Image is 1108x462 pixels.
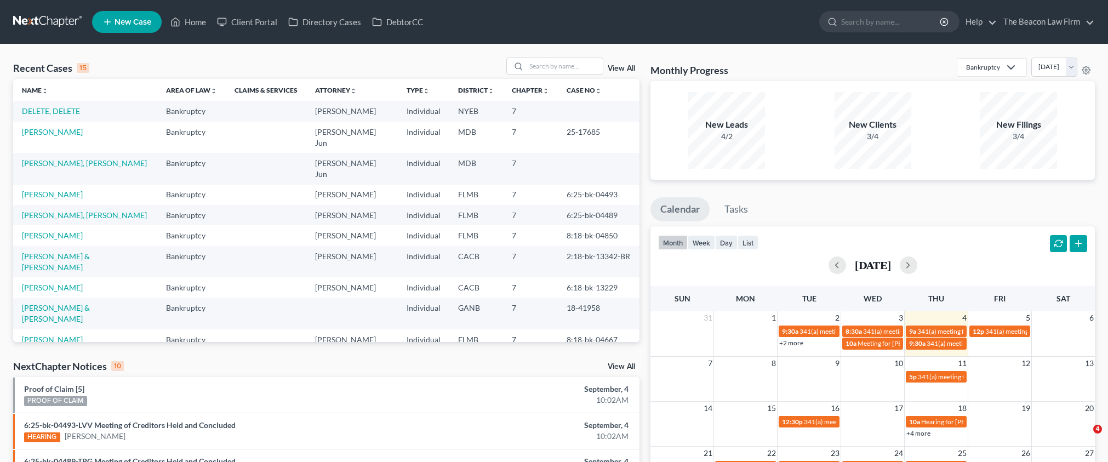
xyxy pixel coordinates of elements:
span: 341(a) meeting for [PERSON_NAME] [863,327,969,335]
td: 6:25-bk-04489 [558,205,639,225]
td: Bankruptcy [157,185,226,205]
a: Area of Lawunfold_more [166,86,217,94]
td: Bankruptcy [157,153,226,184]
div: NextChapter Notices [13,360,124,373]
span: 23 [830,447,841,460]
span: 21 [703,447,713,460]
button: day [715,235,738,250]
span: 20 [1084,402,1095,415]
td: Bankruptcy [157,246,226,277]
a: [PERSON_NAME], [PERSON_NAME] [22,210,147,220]
span: Tue [802,294,816,303]
td: 25-17685 [558,122,639,153]
div: Recent Cases [13,61,89,75]
div: New Leads [688,118,765,131]
h3: Monthly Progress [650,64,728,77]
td: Bankruptcy [157,122,226,153]
td: 8:18-bk-04850 [558,225,639,246]
td: 8:18-bk-04667 [558,329,639,350]
td: 7 [503,205,558,225]
i: unfold_more [488,88,494,94]
div: New Clients [835,118,911,131]
input: Search by name... [841,12,941,32]
td: Individual [398,185,449,205]
span: 9:30a [909,339,926,347]
span: 27 [1084,447,1095,460]
span: Fri [994,294,1006,303]
a: [PERSON_NAME] & [PERSON_NAME] [22,303,90,323]
span: 10a [846,339,856,347]
div: 3/4 [980,131,1057,142]
td: Bankruptcy [157,101,226,121]
span: 4 [961,311,968,324]
td: FLMB [449,225,503,246]
a: [PERSON_NAME] [22,190,83,199]
td: Individual [398,101,449,121]
td: Bankruptcy [157,277,226,298]
span: 341(a) meeting for [PERSON_NAME] [917,327,1023,335]
span: 17 [893,402,904,415]
span: 14 [703,402,713,415]
a: Attorneyunfold_more [315,86,357,94]
span: 341(a) meeting for [PERSON_NAME] & [PERSON_NAME] [799,327,963,335]
span: 5 [1025,311,1031,324]
span: 2 [834,311,841,324]
td: [PERSON_NAME] [306,225,398,246]
a: Nameunfold_more [22,86,48,94]
span: 31 [703,311,713,324]
a: View All [608,363,635,370]
td: 7 [503,101,558,121]
td: Individual [398,122,449,153]
a: Tasks [715,197,758,221]
h2: [DATE] [855,259,891,271]
td: MDB [449,153,503,184]
a: Calendar [650,197,710,221]
span: 5p [909,373,917,381]
div: PROOF OF CLAIM [24,396,87,406]
i: unfold_more [42,88,48,94]
a: [PERSON_NAME], [PERSON_NAME] [22,158,147,168]
span: Mon [736,294,755,303]
td: 7 [503,298,558,329]
span: 4 [1093,425,1102,434]
a: Typeunfold_more [407,86,430,94]
td: 7 [503,153,558,184]
td: Bankruptcy [157,298,226,329]
i: unfold_more [423,88,430,94]
td: GANB [449,298,503,329]
span: 8:30a [846,327,862,335]
span: 9:30a [782,327,798,335]
td: [PERSON_NAME] Jun [306,153,398,184]
div: 10 [111,361,124,371]
button: list [738,235,758,250]
td: [PERSON_NAME] Jun [306,122,398,153]
td: [PERSON_NAME] [306,185,398,205]
a: View All [608,65,635,72]
td: 7 [503,246,558,277]
a: Directory Cases [283,12,367,32]
td: Individual [398,298,449,329]
td: [PERSON_NAME] [306,101,398,121]
span: 16 [830,402,841,415]
td: Individual [398,205,449,225]
span: 12p [973,327,984,335]
a: DELETE, DELETE [22,106,80,116]
span: 7 [707,357,713,370]
td: Individual [398,329,449,350]
div: 4/2 [688,131,765,142]
td: Individual [398,277,449,298]
a: The Beacon Law Firm [998,12,1094,32]
td: [PERSON_NAME] [306,205,398,225]
span: Thu [928,294,944,303]
div: 15 [77,63,89,73]
a: Chapterunfold_more [512,86,549,94]
div: New Filings [980,118,1057,131]
span: 341(a) meeting for [PERSON_NAME] [985,327,1091,335]
div: 3/4 [835,131,911,142]
a: +4 more [906,429,930,437]
a: Proof of Claim [5] [24,384,84,393]
td: FLMB [449,205,503,225]
a: Help [960,12,997,32]
td: 7 [503,329,558,350]
i: unfold_more [210,88,217,94]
